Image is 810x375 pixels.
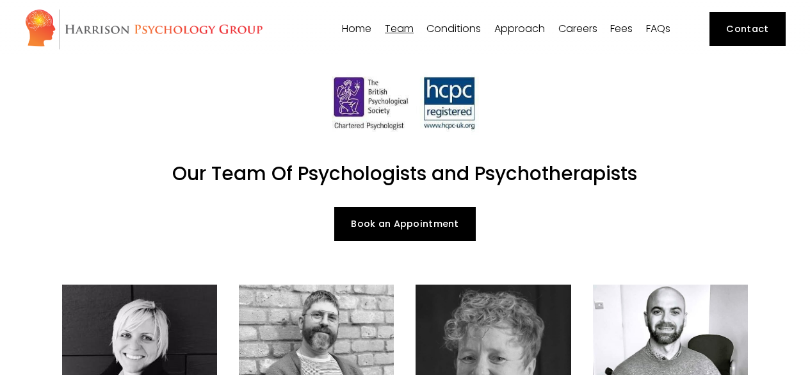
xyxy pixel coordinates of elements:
[426,24,481,34] span: Conditions
[334,207,476,241] a: Book an Appointment
[426,23,481,35] a: folder dropdown
[558,23,597,35] a: Careers
[342,23,371,35] a: Home
[494,23,545,35] a: folder dropdown
[325,69,485,135] img: HCPC Registered Psychologists London
[24,8,263,50] img: Harrison Psychology Group
[62,162,747,185] h1: Our Team Of Psychologists and Psychotherapists
[646,23,670,35] a: FAQs
[610,23,633,35] a: Fees
[494,24,545,34] span: Approach
[385,24,414,34] span: Team
[385,23,414,35] a: folder dropdown
[709,12,786,46] a: Contact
